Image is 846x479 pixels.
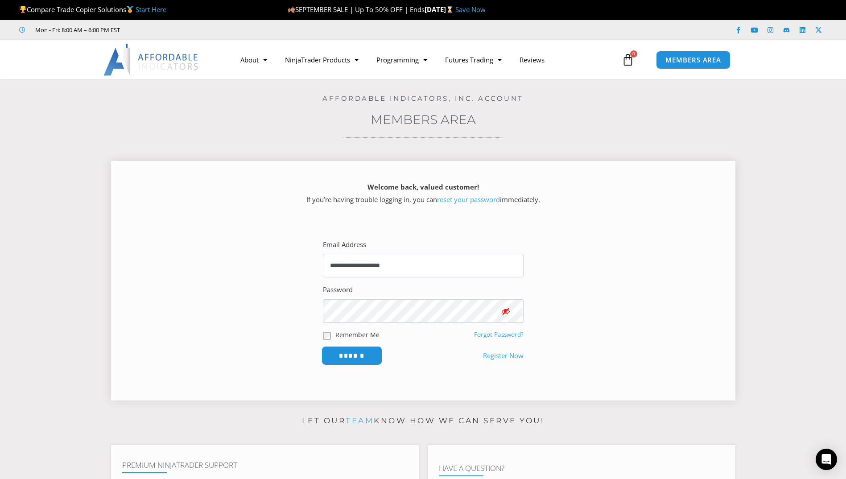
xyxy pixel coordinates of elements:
[439,464,724,473] h4: Have A Question?
[231,50,619,70] nav: Menu
[816,449,837,470] div: Open Intercom Messenger
[231,50,276,70] a: About
[335,330,380,339] label: Remember Me
[511,50,553,70] a: Reviews
[288,5,425,14] span: SEPTEMBER SALE | Up To 50% OFF | Ends
[474,330,524,339] a: Forgot Password?
[665,57,721,63] span: MEMBERS AREA
[436,50,511,70] a: Futures Trading
[33,25,120,35] span: Mon - Fri: 8:00 AM – 6:00 PM EST
[371,112,476,127] a: Members Area
[136,5,166,14] a: Start Here
[446,6,453,13] img: ⌛
[127,181,720,206] p: If you’re having trouble logging in, you can immediately.
[323,239,366,251] label: Email Address
[367,50,436,70] a: Programming
[425,5,455,14] strong: [DATE]
[656,51,730,69] a: MEMBERS AREA
[437,195,500,204] a: reset your password
[322,94,524,103] a: Affordable Indicators, Inc. Account
[346,416,374,425] a: team
[483,350,524,362] a: Register Now
[132,25,266,34] iframe: Customer reviews powered by Trustpilot
[122,461,408,470] h4: Premium NinjaTrader Support
[288,6,295,13] img: 🍂
[111,414,735,428] p: Let our know how we can serve you!
[103,44,199,76] img: LogoAI | Affordable Indicators – NinjaTrader
[20,6,26,13] img: 🏆
[630,50,637,58] span: 0
[127,6,133,13] img: 🥇
[276,50,367,70] a: NinjaTrader Products
[608,47,648,73] a: 0
[488,299,524,323] button: Show password
[367,182,479,191] strong: Welcome back, valued customer!
[455,5,486,14] a: Save Now
[323,284,353,296] label: Password
[19,5,166,14] span: Compare Trade Copier Solutions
